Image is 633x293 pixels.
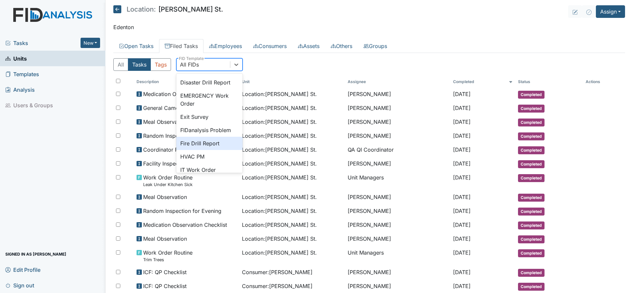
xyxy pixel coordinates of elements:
span: Completed [518,174,545,182]
span: Location : [PERSON_NAME] St. [242,132,317,140]
span: Random Inspection for Evening [143,207,221,215]
a: Employees [203,39,248,53]
span: Medication Observation Checklist [143,221,227,229]
span: Work Order Routine Trim Trees [143,249,193,263]
span: [DATE] [453,269,471,275]
span: Completed [518,146,545,154]
td: [PERSON_NAME] [345,129,450,143]
span: Work Order Routine Leak Under Kitchen Sick [143,173,193,188]
th: Assignee [345,76,450,87]
td: [PERSON_NAME] [345,157,450,171]
span: [DATE] [453,249,471,256]
small: Leak Under Kitchen Sick [143,181,193,188]
span: [DATE] [453,235,471,242]
td: Unit Managers [345,171,450,190]
span: Location : [PERSON_NAME] St. [242,90,317,98]
span: Coordinator Random [143,146,196,154]
span: [DATE] [453,283,471,289]
span: Location : [PERSON_NAME] St. [242,104,317,112]
span: [DATE] [453,132,471,139]
span: Sign out [5,280,34,290]
a: Others [325,39,358,53]
span: Edit Profile [5,265,40,275]
td: [PERSON_NAME] [345,190,450,204]
button: New [81,38,100,48]
span: [DATE] [453,194,471,200]
div: EMERGENCY Work Order [176,89,243,110]
small: Trim Trees [143,257,193,263]
span: ICF: QP Checklist [143,268,187,276]
span: Meal Observation [143,118,187,126]
td: [PERSON_NAME] [345,204,450,218]
div: Fire Drill Report [176,137,243,150]
span: [DATE] [453,208,471,214]
span: Meal Observation [143,193,187,201]
span: Location : [PERSON_NAME] St. [242,160,317,168]
span: Location : [PERSON_NAME] St. [242,249,317,257]
div: Exit Survey [176,110,243,123]
th: Toggle SortBy [450,76,515,87]
button: Tasks [128,58,151,71]
span: [DATE] [453,221,471,228]
td: Unit Managers [345,246,450,266]
span: ICF: QP Checklist [143,282,187,290]
td: [PERSON_NAME] [345,115,450,129]
p: Edenton [113,23,625,31]
span: Completed [518,105,545,113]
span: Location : [PERSON_NAME] St. [242,221,317,229]
span: Completed [518,235,545,243]
th: Toggle SortBy [134,76,239,87]
div: Disaster Drill Report [176,76,243,89]
span: Completed [518,283,545,291]
span: [DATE] [453,174,471,181]
span: Completed [518,269,545,277]
span: Completed [518,91,545,99]
a: Tasks [5,39,81,47]
th: Toggle SortBy [239,76,345,87]
span: Consumer : [PERSON_NAME] [242,282,313,290]
td: [PERSON_NAME] [345,266,450,279]
td: [PERSON_NAME] [345,232,450,246]
span: Completed [518,249,545,257]
span: Completed [518,132,545,140]
span: Completed [518,221,545,229]
span: Location : [PERSON_NAME] St. [242,193,317,201]
button: All [113,58,128,71]
div: IT Work Order [176,163,243,176]
span: Medication Observation Checklist [143,90,227,98]
span: Units [5,53,27,64]
td: QA QI Coordinator [345,143,450,157]
span: Completed [518,119,545,126]
span: [DATE] [453,146,471,153]
span: Templates [5,69,39,79]
div: HVAC PM [176,150,243,163]
span: Analysis [5,84,35,95]
a: Groups [358,39,393,53]
span: General Camera Observation [143,104,215,112]
a: Consumers [248,39,292,53]
input: Toggle All Rows Selected [116,79,120,83]
h5: [PERSON_NAME] St. [113,5,223,13]
span: Location : [PERSON_NAME] St. [242,118,317,126]
span: Location: [127,6,156,13]
span: Signed in as [PERSON_NAME] [5,249,66,259]
span: [DATE] [453,119,471,125]
div: Type filter [113,58,171,71]
div: FIDanalysis Problem [176,123,243,137]
span: Location : [PERSON_NAME] St. [242,207,317,215]
span: Location : [PERSON_NAME] St. [242,235,317,243]
span: Facility Inspection [143,160,188,168]
a: Filed Tasks [159,39,203,53]
span: Location : [PERSON_NAME] St. [242,146,317,154]
div: All FIDs [180,61,199,69]
span: Completed [518,194,545,202]
span: Meal Observation [143,235,187,243]
span: [DATE] [453,160,471,167]
span: Consumer : [PERSON_NAME] [242,268,313,276]
span: Completed [518,208,545,216]
button: Assign [596,5,625,18]
button: Tags [150,58,171,71]
td: [PERSON_NAME] [345,87,450,101]
span: Completed [518,160,545,168]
